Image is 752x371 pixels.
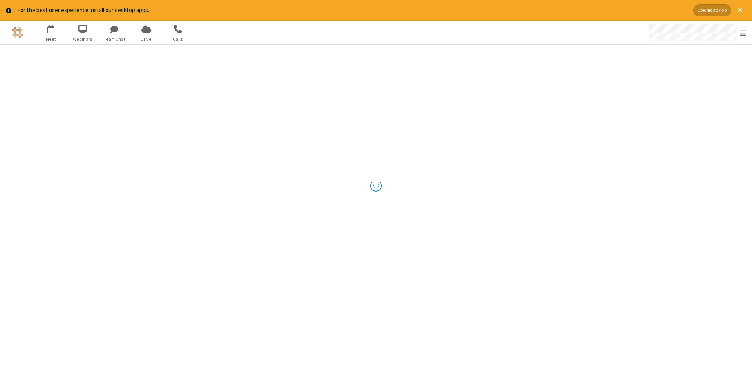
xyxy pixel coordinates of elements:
img: QA Selenium DO NOT DELETE OR CHANGE [12,27,23,38]
span: Drive [132,36,161,43]
button: Download App [693,4,731,16]
span: Calls [163,36,193,43]
span: Webinars [68,36,98,43]
div: Open menu [642,21,752,44]
button: Logo [3,21,32,44]
span: Meet [36,36,66,43]
span: Team Chat [100,36,129,43]
button: Close alert [734,4,746,16]
div: For the best user experience install our desktop apps. [17,6,687,15]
